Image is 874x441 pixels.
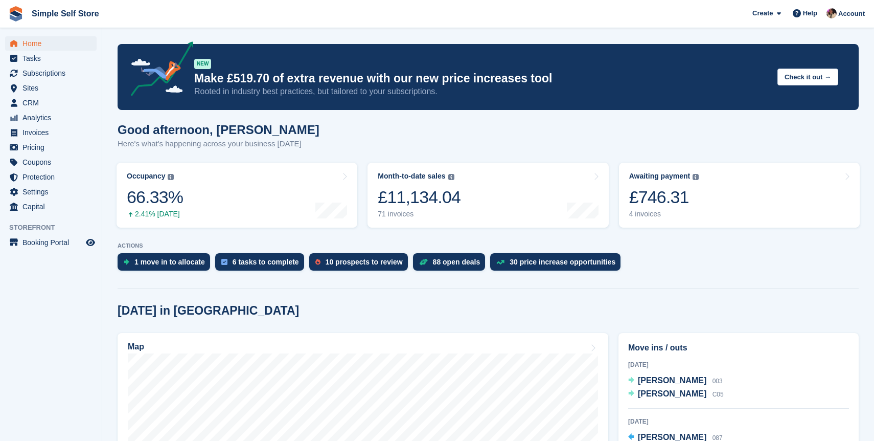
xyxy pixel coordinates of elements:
span: Account [838,9,865,19]
div: 4 invoices [629,210,699,218]
a: Occupancy 66.33% 2.41% [DATE] [117,163,357,228]
div: 71 invoices [378,210,461,218]
img: icon-info-grey-7440780725fd019a000dd9b08b2336e03edf1995a4989e88bcd33f0948082b44.svg [168,174,174,180]
p: Rooted in industry best practices, but tailored to your subscriptions. [194,86,769,97]
div: 10 prospects to review [326,258,403,266]
a: Simple Self Store [28,5,103,22]
a: menu [5,125,97,140]
a: Preview store [84,236,97,249]
a: [PERSON_NAME] C05 [628,388,724,401]
h2: [DATE] in [GEOGRAPHIC_DATA] [118,304,299,318]
a: Awaiting payment £746.31 4 invoices [619,163,860,228]
a: menu [5,185,97,199]
h2: Move ins / outs [628,342,849,354]
span: Tasks [22,51,84,65]
p: Make £519.70 of extra revenue with our new price increases tool [194,71,769,86]
span: Storefront [9,223,102,233]
span: Subscriptions [22,66,84,80]
span: Pricing [22,140,84,155]
div: [DATE] [628,417,849,426]
span: Settings [22,185,84,199]
img: price-adjustments-announcement-icon-8257ccfd72463d97f412b2fc003d46551f7dbcb40ab6d574587a9cd5c0d94... [122,41,194,100]
span: Sites [22,81,84,95]
h2: Map [128,342,144,351]
img: stora-icon-8386f47178a22dfd0bd8f6a31ec36ba5ce8667c1dd55bd0f319d3a0aa187defe.svg [8,6,24,21]
img: price_increase_opportunities-93ffe204e8149a01c8c9dc8f82e8f89637d9d84a8eef4429ea346261dce0b2c0.svg [496,260,504,264]
img: icon-info-grey-7440780725fd019a000dd9b08b2336e03edf1995a4989e88bcd33f0948082b44.svg [693,174,699,180]
a: menu [5,111,97,125]
span: C05 [712,391,724,398]
span: Home [22,36,84,51]
div: 88 open deals [433,258,480,266]
a: 10 prospects to review [309,253,413,276]
span: CRM [22,96,84,110]
div: £746.31 [629,187,699,208]
span: Protection [22,170,84,184]
a: 6 tasks to complete [215,253,309,276]
img: move_ins_to_allocate_icon-fdf77a2bb77ea45bf5b3d319d69a93e2d87916cf1d5bf7949dd705db3b84f3ca.svg [124,259,129,265]
span: Coupons [22,155,84,169]
div: Occupancy [127,172,165,181]
a: menu [5,96,97,110]
a: [PERSON_NAME] 003 [628,374,723,388]
img: prospect-51fa495bee0391a8d652442698ab0144808aea92771e9ea1ae160a38d050c398.svg [315,259,320,265]
p: ACTIONS [118,242,859,249]
span: [PERSON_NAME] [638,376,706,385]
a: Month-to-date sales £11,134.04 71 invoices [367,163,608,228]
span: Create [752,8,773,18]
div: 1 move in to allocate [134,258,205,266]
div: Awaiting payment [629,172,691,181]
h1: Good afternoon, [PERSON_NAME] [118,123,319,137]
a: 30 price increase opportunities [490,253,626,276]
img: icon-info-grey-7440780725fd019a000dd9b08b2336e03edf1995a4989e88bcd33f0948082b44.svg [448,174,454,180]
a: menu [5,81,97,95]
span: [PERSON_NAME] [638,389,706,398]
div: £11,134.04 [378,187,461,208]
div: 6 tasks to complete [233,258,299,266]
div: 2.41% [DATE] [127,210,183,218]
img: deal-1b604bf984904fb50ccaf53a9ad4b4a5d6e5aea283cecdc64d6e3604feb123c2.svg [419,258,428,266]
a: menu [5,36,97,51]
a: menu [5,155,97,169]
div: Month-to-date sales [378,172,445,181]
div: NEW [194,59,211,69]
img: task-75834270c22a3079a89374b754ae025e5fb1db73e45f91037f5363f120a921f8.svg [221,259,227,265]
span: Booking Portal [22,235,84,250]
a: menu [5,140,97,155]
a: menu [5,235,97,250]
span: Invoices [22,125,84,140]
div: 30 price increase opportunities [510,258,615,266]
a: menu [5,51,97,65]
a: menu [5,66,97,80]
a: 1 move in to allocate [118,253,215,276]
span: 003 [712,378,723,385]
button: Check it out → [777,69,838,85]
p: Here's what's happening across your business [DATE] [118,138,319,150]
a: 88 open deals [413,253,491,276]
span: Help [803,8,817,18]
span: Analytics [22,111,84,125]
img: Scott McCutcheon [826,8,837,18]
a: menu [5,170,97,184]
div: 66.33% [127,187,183,208]
a: menu [5,200,97,214]
span: Capital [22,200,84,214]
div: [DATE] [628,360,849,369]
